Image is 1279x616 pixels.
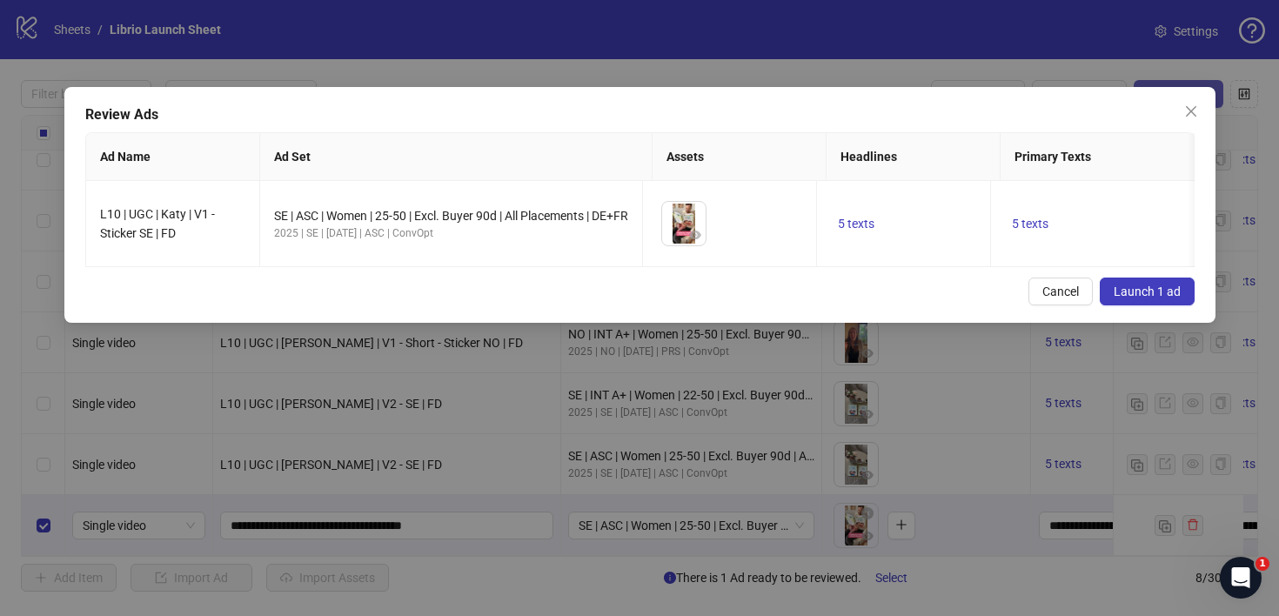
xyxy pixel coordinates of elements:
[1177,97,1205,125] button: Close
[685,224,706,245] button: Preview
[1000,133,1217,181] th: Primary Texts
[86,133,260,181] th: Ad Name
[826,133,1000,181] th: Headlines
[652,133,826,181] th: Assets
[85,104,1195,125] div: Review Ads
[274,206,628,225] div: SE | ASC | Women | 25-50 | Excl. Buyer 90d | All Placements | DE+FR
[1114,285,1181,298] span: Launch 1 ad
[1005,213,1055,234] button: 5 texts
[260,133,653,181] th: Ad Set
[1028,278,1093,305] button: Cancel
[1012,217,1048,231] span: 5 texts
[1100,278,1195,305] button: Launch 1 ad
[662,202,706,245] img: Asset 1
[838,217,874,231] span: 5 texts
[1220,557,1262,599] iframe: Intercom live chat
[1256,557,1269,571] span: 1
[100,207,215,240] span: L10 | UGC | Katy | V1 - Sticker SE | FD
[689,229,701,241] span: eye
[274,225,628,242] div: 2025 | SE | [DATE] | ASC | ConvOpt
[831,213,881,234] button: 5 texts
[1042,285,1079,298] span: Cancel
[1184,104,1198,118] span: close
